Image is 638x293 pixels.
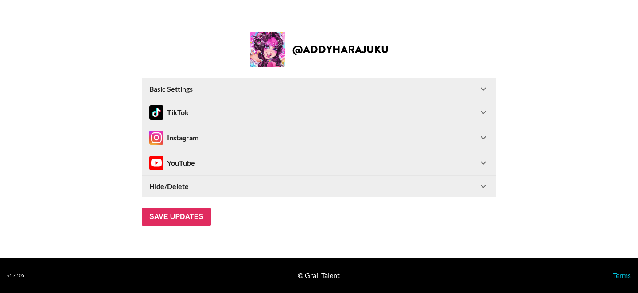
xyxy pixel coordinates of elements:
[149,105,163,120] img: TikTok
[142,208,211,226] input: Save Updates
[142,125,496,150] div: InstagramInstagram
[149,131,198,145] div: Instagram
[250,32,285,67] img: Creator
[149,131,163,145] img: Instagram
[142,100,496,125] div: TikTokTikTok
[298,271,340,280] div: © Grail Talent
[142,150,496,175] div: InstagramYouTube
[149,156,163,170] img: Instagram
[7,273,24,278] div: v 1.7.105
[149,105,189,120] div: TikTok
[149,182,189,191] strong: Hide/Delete
[149,156,195,170] div: YouTube
[142,78,496,100] div: Basic Settings
[149,85,193,93] strong: Basic Settings
[292,44,389,55] h2: @ addyharajuku
[142,176,496,197] div: Hide/Delete
[613,271,631,279] a: Terms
